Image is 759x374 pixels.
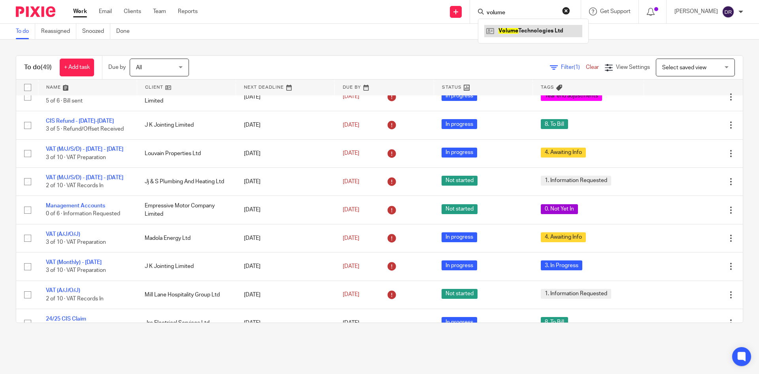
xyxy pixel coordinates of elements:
[46,260,102,265] a: VAT (Monthly) - [DATE]
[442,91,477,101] span: In progress
[616,65,650,70] span: View Settings
[16,6,55,17] img: Pixie
[541,176,611,186] span: 1. Information Requested
[674,8,718,15] p: [PERSON_NAME]
[46,183,104,188] span: 2 of 10 · VAT Records In
[136,65,142,70] span: All
[108,63,126,71] p: Due by
[442,119,477,129] span: In progress
[343,264,359,269] span: [DATE]
[137,167,236,196] td: Jj & S Plumbing And Heating Ltd
[442,176,478,186] span: Not started
[236,167,335,196] td: [DATE]
[541,289,611,299] span: 1. Information Requested
[60,59,94,76] a: + Add task
[343,179,359,184] span: [DATE]
[137,309,236,337] td: Jrc Electrical Services Ltd
[343,207,359,213] span: [DATE]
[722,6,734,18] img: svg%3E
[137,281,236,309] td: Mill Lane Hospitality Group Ltd
[46,155,106,160] span: 3 of 10 · VAT Preparation
[46,175,123,180] a: VAT (M/J/S/D) - [DATE] - [DATE]
[41,64,52,70] span: (49)
[46,239,106,245] span: 3 of 10 · VAT Preparation
[343,235,359,241] span: [DATE]
[343,320,359,326] span: [DATE]
[541,260,582,270] span: 3. In Progress
[541,119,568,129] span: 8. To Bill
[46,316,86,322] a: 24/25 CIS Claim
[178,8,198,15] a: Reports
[46,288,80,293] a: VAT (A/J/O/J)
[46,203,105,209] a: Management Accounts
[46,98,83,104] span: 5 of 6 · Bill sent
[343,122,359,128] span: [DATE]
[236,252,335,281] td: [DATE]
[46,296,104,302] span: 2 of 10 · VAT Records In
[16,24,35,39] a: To do
[442,317,477,327] span: In progress
[46,146,123,152] a: VAT (M/J/S/D) - [DATE] - [DATE]
[82,24,110,39] a: Snoozed
[24,63,52,72] h1: To do
[541,91,602,101] span: Year end adjustments
[137,196,236,224] td: Empressive Motor Company Limited
[99,8,112,15] a: Email
[442,204,478,214] span: Not started
[486,9,557,17] input: Search
[137,83,236,111] td: Woodfield Financial Services Limited
[236,281,335,309] td: [DATE]
[561,65,586,70] span: Filter
[442,260,477,270] span: In progress
[343,94,359,100] span: [DATE]
[541,148,586,158] span: 4. Awaiting Info
[137,224,236,252] td: Madola Energy Ltd
[46,118,114,124] a: CIS Refund - [DATE]-[DATE]
[442,232,477,242] span: In progress
[46,232,80,237] a: VAT (A/J/O/J)
[236,309,335,337] td: [DATE]
[541,232,586,242] span: 4. Awaiting Info
[137,111,236,139] td: J K Jointing Limited
[541,317,568,327] span: 8. To Bill
[236,224,335,252] td: [DATE]
[600,9,631,14] span: Get Support
[343,292,359,298] span: [DATE]
[46,211,120,217] span: 0 of 6 · Information Requested
[73,8,87,15] a: Work
[46,126,124,132] span: 3 of 5 · Refund/Offset Received
[574,65,580,70] span: (1)
[116,24,136,39] a: Done
[442,148,477,158] span: In progress
[153,8,166,15] a: Team
[541,85,554,89] span: Tags
[236,111,335,139] td: [DATE]
[137,252,236,281] td: J K Jointing Limited
[46,268,106,273] span: 3 of 10 · VAT Preparation
[541,204,578,214] span: 0. Not Yet In
[662,65,706,70] span: Select saved view
[236,139,335,167] td: [DATE]
[343,151,359,156] span: [DATE]
[586,65,599,70] a: Clear
[124,8,141,15] a: Clients
[562,7,570,15] button: Clear
[137,139,236,167] td: Louvain Properties Ltd
[236,196,335,224] td: [DATE]
[442,289,478,299] span: Not started
[41,24,76,39] a: Reassigned
[236,83,335,111] td: [DATE]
